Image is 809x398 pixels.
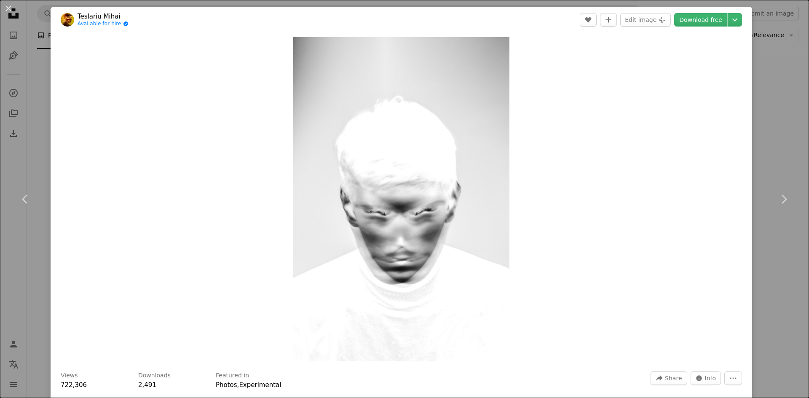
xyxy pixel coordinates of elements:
[620,13,671,27] button: Edit image
[138,381,156,389] span: 2,491
[293,37,510,361] img: a black and white photo of a man's face
[237,381,239,389] span: ,
[61,371,78,380] h3: Views
[691,371,721,385] button: Stats about this image
[580,13,597,27] button: Like
[674,13,727,27] a: Download free
[705,372,716,385] span: Info
[728,13,742,27] button: Choose download size
[665,372,682,385] span: Share
[216,371,249,380] h3: Featured in
[78,21,129,27] a: Available for hire
[651,371,687,385] button: Share this image
[78,12,129,21] a: Teslariu Mihai
[138,371,171,380] h3: Downloads
[293,37,510,361] button: Zoom in on this image
[61,381,87,389] span: 722,306
[61,13,74,27] img: Go to Teslariu Mihai's profile
[724,371,742,385] button: More Actions
[758,159,809,240] a: Next
[216,381,237,389] a: Photos
[600,13,617,27] button: Add to Collection
[239,381,281,389] a: Experimental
